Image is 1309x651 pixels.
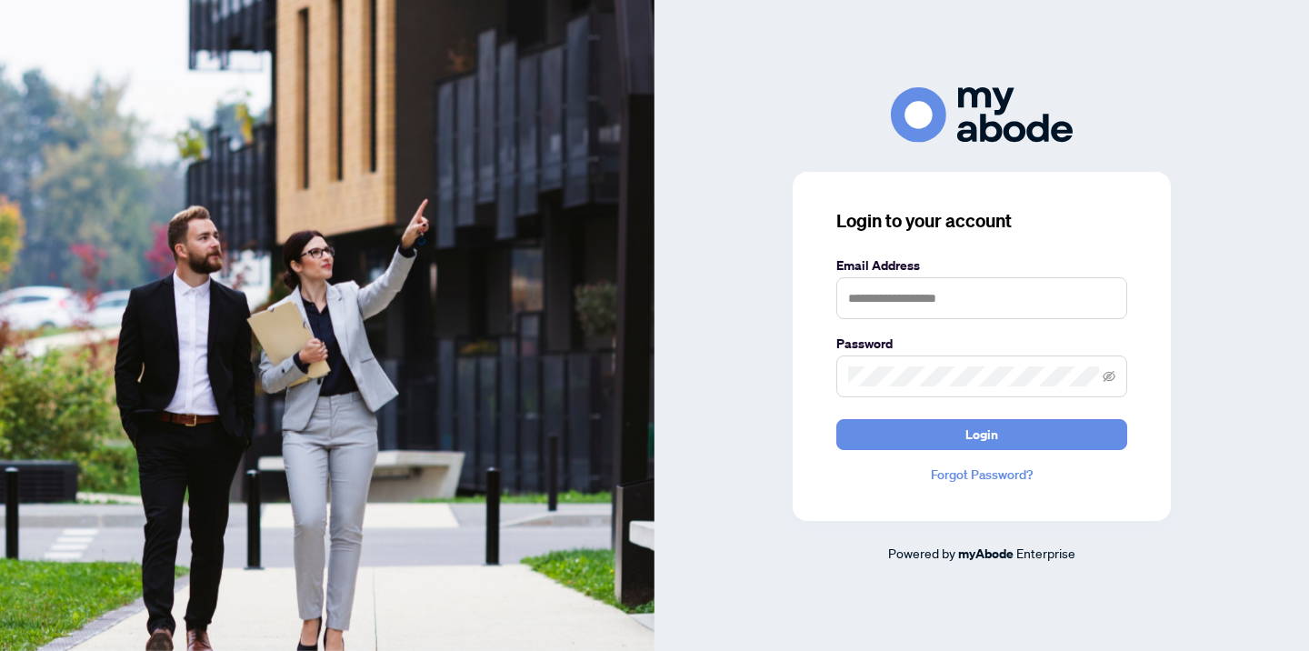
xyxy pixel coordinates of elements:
span: Enterprise [1016,545,1075,561]
h3: Login to your account [836,208,1127,234]
a: myAbode [958,544,1014,564]
img: ma-logo [891,87,1073,143]
span: Powered by [888,545,955,561]
span: Login [965,420,998,449]
label: Email Address [836,255,1127,275]
button: Login [836,419,1127,450]
label: Password [836,334,1127,354]
span: eye-invisible [1103,370,1115,383]
a: Forgot Password? [836,465,1127,485]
